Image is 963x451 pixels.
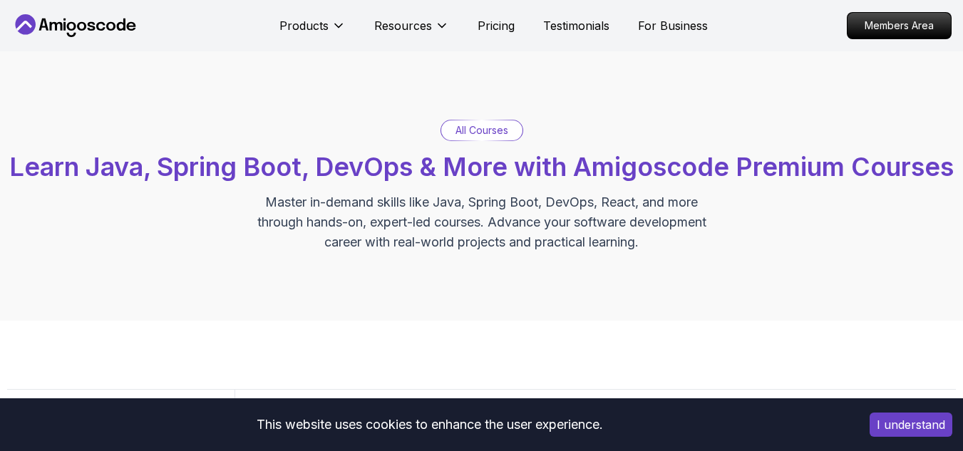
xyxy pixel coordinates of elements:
[9,151,954,182] span: Learn Java, Spring Boot, DevOps & More with Amigoscode Premium Courses
[847,12,952,39] a: Members Area
[11,409,848,440] div: This website uses cookies to enhance the user experience.
[455,123,508,138] p: All Courses
[543,17,609,34] a: Testimonials
[638,17,708,34] a: For Business
[478,17,515,34] a: Pricing
[870,413,952,437] button: Accept cookies
[279,17,346,46] button: Products
[848,13,951,38] p: Members Area
[279,17,329,34] p: Products
[242,192,721,252] p: Master in-demand skills like Java, Spring Boot, DevOps, React, and more through hands-on, expert-...
[374,17,432,34] p: Resources
[374,17,449,46] button: Resources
